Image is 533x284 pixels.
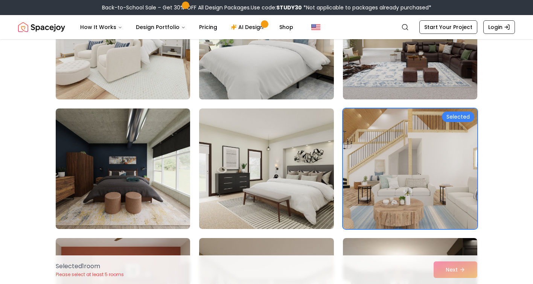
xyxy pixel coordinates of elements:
[225,20,272,35] a: AI Design
[302,4,431,11] span: *Not applicable to packages already purchased*
[102,4,431,11] div: Back-to-School Sale – Get 30% OFF All Design Packages.
[251,4,302,11] span: Use code:
[130,20,192,35] button: Design Portfolio
[56,108,190,229] img: Room room-40
[56,262,124,271] p: Selected 1 room
[442,111,474,122] div: Selected
[74,20,299,35] nav: Main
[419,20,477,34] a: Start Your Project
[273,20,299,35] a: Shop
[193,20,223,35] a: Pricing
[18,15,515,39] nav: Global
[199,108,334,229] img: Room room-41
[18,20,65,35] a: Spacejoy
[56,272,124,278] p: Please select at least 5 rooms
[483,20,515,34] a: Login
[340,105,481,232] img: Room room-42
[276,4,302,11] b: STUDY30
[74,20,128,35] button: How It Works
[18,20,65,35] img: Spacejoy Logo
[311,23,320,32] img: United States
